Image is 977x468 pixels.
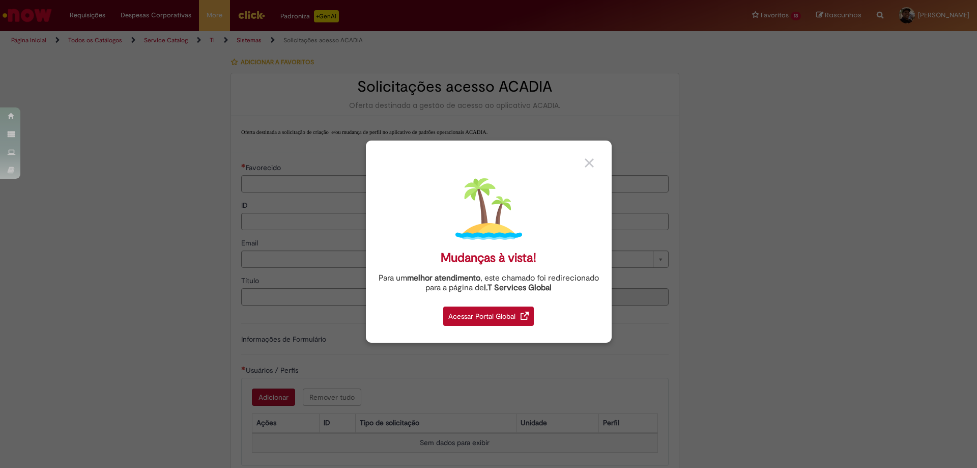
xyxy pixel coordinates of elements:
[585,158,594,168] img: close_button_grey.png
[373,273,604,293] div: Para um , este chamado foi redirecionado para a página de
[443,307,534,326] div: Acessar Portal Global
[455,176,522,242] img: island.png
[484,277,552,293] a: I.T Services Global
[443,301,534,326] a: Acessar Portal Global
[521,312,529,320] img: redirect_link.png
[407,273,480,283] strong: melhor atendimento
[441,251,536,265] div: Mudanças à vista!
